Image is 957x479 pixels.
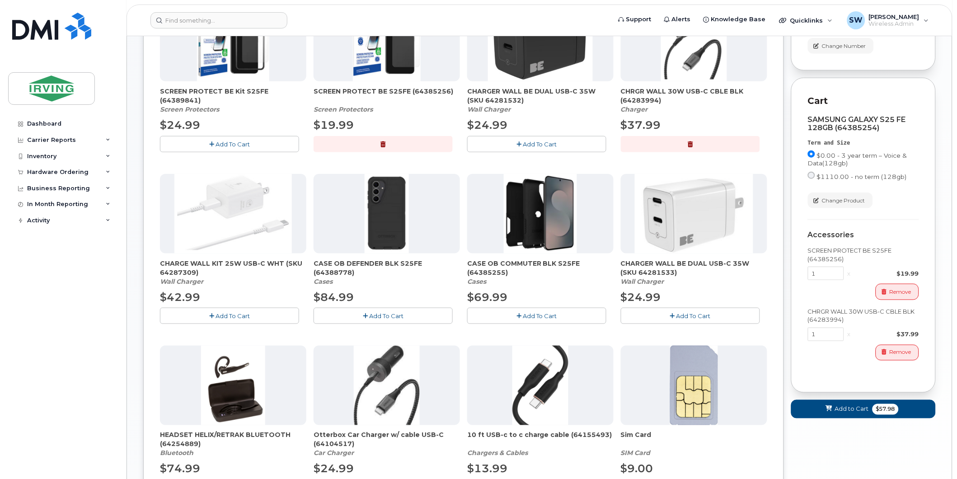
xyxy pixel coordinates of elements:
[621,462,653,475] span: $9.00
[201,346,265,425] img: download.png
[621,118,661,131] span: $37.99
[467,291,507,304] span: $69.99
[467,462,507,475] span: $13.99
[467,136,606,152] button: Add To Cart
[314,259,460,286] div: CASE OB DEFENDER BLK S25FE (64388778)
[808,307,919,324] div: CHRGR WALL 30W USB-C CBLE BLK (64283994)
[808,172,815,179] input: $1110.00 - no term (128gb)
[150,12,287,28] input: Find something...
[467,259,614,286] div: CASE OB COMMUTER BLK S25FE (64385255)
[314,431,460,449] span: Otterbox Car Charger w/ cable USB-C (64104517)
[808,231,919,239] div: Accessories
[467,87,614,114] div: CHARGER WALL BE DUAL USB-C 35W (SKU 64281532)
[467,87,614,105] span: CHARGER WALL BE DUAL USB-C 35W (SKU 64281532)
[626,15,652,24] span: Support
[808,246,919,263] div: SCREEN PROTECT BE S25FE (64385256)
[488,2,592,81] img: CHARGER_WALL_BE_DUAL_USB-C_35W.png
[844,330,854,338] div: x
[822,42,866,50] span: Change Number
[621,105,648,113] em: Charger
[353,2,421,81] img: image-20251003-111038.png
[808,38,874,54] button: Change Number
[869,13,919,20] span: [PERSON_NAME]
[160,259,306,277] span: CHARGE WALL KIT 25W USB-C WHT (SKU 64287309)
[876,284,919,300] button: Remove
[314,449,354,457] em: Car Charger
[354,346,420,425] img: download.jpg
[160,308,299,324] button: Add To Cart
[216,141,250,148] span: Add To Cart
[314,87,460,105] span: SCREEN PROTECT BE S25FE (64385256)
[314,291,354,304] span: $84.99
[621,87,767,114] div: CHRGR WALL 30W USB-C CBLE BLK (64283994)
[621,291,661,304] span: $24.99
[790,17,823,24] span: Quicklinks
[773,11,839,29] div: Quicklinks
[621,87,767,105] span: CHRGR WALL 30W USB-C CBLE BLK (64283994)
[467,431,614,458] div: 10 ft USB-c to c charge cable (64155493)
[314,431,460,458] div: Otterbox Car Charger w/ cable USB-C (64104517)
[160,449,193,457] em: Bluetooth
[160,136,299,152] button: Add To Cart
[672,15,691,24] span: Alerts
[890,288,911,296] span: Remove
[854,330,919,338] div: $37.99
[314,118,354,131] span: $19.99
[808,94,919,108] p: Cart
[808,152,907,167] span: $0.00 - 3 year term – Voice & Data(128gb)
[873,404,899,415] span: $57.98
[512,346,568,425] img: ACCUS210715h8yE8.jpg
[467,308,606,324] button: Add To Cart
[621,431,767,449] span: Sim Card
[160,291,200,304] span: $42.99
[467,431,614,449] span: 10 ft USB-c to c charge cable (64155493)
[711,15,766,24] span: Knowledge Base
[791,400,936,418] button: Add to Cart $57.98
[160,431,306,458] div: HEADSET HELIX/RETRAK BLUETOOTH (64254889)
[621,277,664,286] em: Wall Charger
[467,449,528,457] em: Chargers & Cables
[697,10,772,28] a: Knowledge Base
[876,345,919,361] button: Remove
[160,462,200,475] span: $74.99
[160,259,306,286] div: CHARGE WALL KIT 25W USB-C WHT (SKU 64287309)
[365,174,408,254] img: image-20250924-184623.png
[676,312,711,319] span: Add To Cart
[216,312,250,319] span: Add To Cart
[841,11,935,29] div: Sherry Wood
[314,462,354,475] span: $24.99
[160,87,306,105] span: SCREEN PROTECT BE Kit S25FE (64389841)
[467,259,614,277] span: CASE OB COMMUTER BLK S25FE (64385255)
[808,116,919,132] div: SAMSUNG GALAXY S25 FE 128GB (64385254)
[621,259,767,277] span: CHARGER WALL BE DUAL USB-C 35W (SKU 64281533)
[621,431,767,458] div: Sim Card
[890,348,911,357] span: Remove
[621,449,651,457] em: SIM Card
[523,141,557,148] span: Add To Cart
[197,2,269,81] img: image-20251003-110745.png
[504,174,577,254] img: image-20250915-161557.png
[369,312,403,319] span: Add To Cart
[467,277,486,286] em: Cases
[621,259,767,286] div: CHARGER WALL BE DUAL USB-C 35W (SKU 64281533)
[808,139,919,147] div: Term and Size
[808,150,815,158] input: $0.00 - 3 year term – Voice & Data(128gb)
[661,2,727,81] img: chrgr_wall_30w_-_blk.png
[523,312,557,319] span: Add To Cart
[314,308,453,324] button: Add To Cart
[854,269,919,278] div: $19.99
[160,277,203,286] em: Wall Charger
[160,431,306,449] span: HEADSET HELIX/RETRAK BLUETOOTH (64254889)
[314,105,373,113] em: Screen Protectors
[314,87,460,114] div: SCREEN PROTECT BE S25FE (64385256)
[314,259,460,277] span: CASE OB DEFENDER BLK S25FE (64388778)
[869,20,919,28] span: Wireless Admin
[467,118,507,131] span: $24.99
[849,15,863,26] span: SW
[835,405,869,413] span: Add to Cart
[822,197,865,205] span: Change Product
[174,174,292,254] img: CHARGE_WALL_KIT_25W_USB-C_WHT.png
[160,118,200,131] span: $24.99
[808,193,873,208] button: Change Product
[467,105,511,113] em: Wall Charger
